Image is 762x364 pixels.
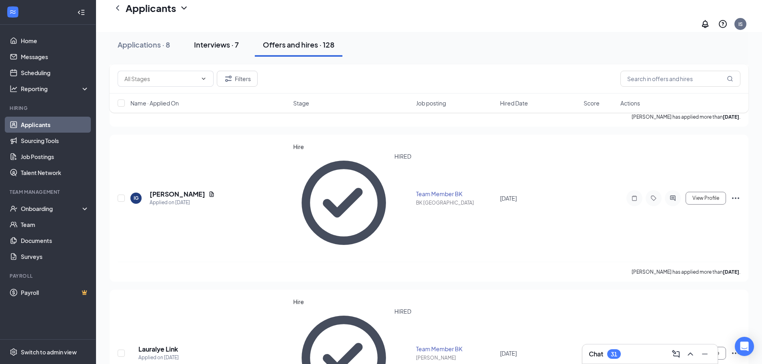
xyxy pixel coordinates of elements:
[21,233,89,249] a: Documents
[293,143,412,151] div: Hire
[670,348,682,360] button: ComposeMessage
[208,191,215,197] svg: Document
[620,71,740,87] input: Search in offers and hires
[416,199,495,206] div: BK [GEOGRAPHIC_DATA]
[224,74,233,84] svg: Filter
[21,85,90,93] div: Reporting
[611,351,617,358] div: 31
[21,249,89,265] a: Surveys
[118,40,170,50] div: Applications · 8
[150,199,215,207] div: Applied on [DATE]
[126,1,176,15] h1: Applicants
[700,349,710,359] svg: Minimize
[9,8,17,16] svg: WorkstreamLogo
[416,190,495,198] div: Team Member BK
[263,40,334,50] div: Offers and hires · 128
[77,8,85,16] svg: Collapse
[138,345,178,354] h5: Lauralye Link
[500,195,517,202] span: [DATE]
[200,76,207,82] svg: ChevronDown
[293,99,309,107] span: Stage
[21,205,82,213] div: Onboarding
[735,337,754,356] div: Open Intercom Messenger
[21,348,77,356] div: Switch to admin view
[394,152,411,254] div: HIRED
[10,205,18,213] svg: UserCheck
[10,189,88,195] div: Team Management
[21,149,89,165] a: Job Postings
[416,354,495,361] div: [PERSON_NAME]
[10,348,18,356] svg: Settings
[416,99,446,107] span: Job posting
[589,350,603,358] h3: Chat
[738,21,743,28] div: IS
[138,354,179,362] div: Applied on [DATE]
[649,195,658,201] svg: Tag
[21,117,89,133] a: Applicants
[293,298,412,306] div: Hire
[10,105,88,111] div: Hiring
[113,3,122,13] svg: ChevronLeft
[718,19,728,29] svg: QuestionInfo
[698,348,711,360] button: Minimize
[416,345,495,353] div: Team Member BK
[124,74,197,83] input: All Stages
[668,195,678,201] svg: ActiveChat
[500,350,517,357] span: [DATE]
[686,192,726,205] button: View Profile
[217,71,258,87] button: Filter Filters
[692,195,719,201] span: View Profile
[293,152,395,254] svg: CheckmarkCircle
[684,348,697,360] button: ChevronUp
[727,76,733,82] svg: MagnifyingGlass
[179,3,189,13] svg: ChevronDown
[194,40,239,50] div: Interviews · 7
[134,195,139,201] div: IG
[130,99,179,107] span: Name · Applied On
[21,165,89,181] a: Talent Network
[21,217,89,233] a: Team
[686,349,695,359] svg: ChevronUp
[671,349,681,359] svg: ComposeMessage
[700,19,710,29] svg: Notifications
[630,195,639,201] svg: Note
[10,273,88,279] div: Payroll
[21,33,89,49] a: Home
[731,193,740,203] svg: Ellipses
[731,348,740,358] svg: Ellipses
[620,99,640,107] span: Actions
[21,65,89,81] a: Scheduling
[723,269,739,275] b: [DATE]
[21,49,89,65] a: Messages
[584,99,600,107] span: Score
[21,133,89,149] a: Sourcing Tools
[10,85,18,93] svg: Analysis
[632,269,740,275] p: [PERSON_NAME] has applied more than .
[150,190,205,199] h5: [PERSON_NAME]
[21,284,89,300] a: PayrollCrown
[500,99,528,107] span: Hired Date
